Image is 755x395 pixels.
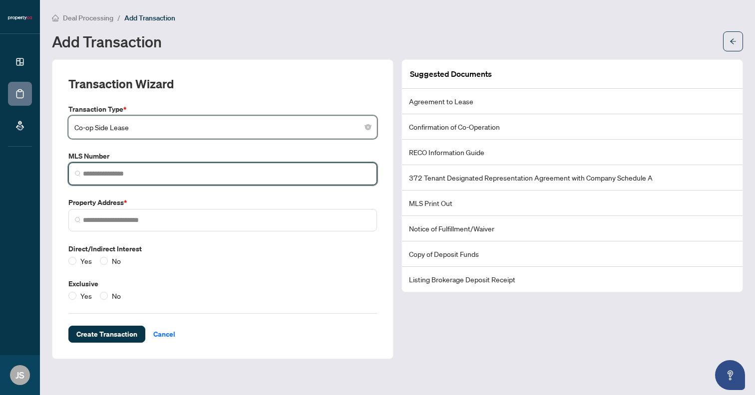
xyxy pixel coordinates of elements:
span: No [108,290,125,301]
label: Exclusive [68,278,377,289]
label: MLS Number [68,151,377,162]
li: 372 Tenant Designated Representation Agreement with Company Schedule A [402,165,743,191]
img: search_icon [75,171,81,177]
span: Yes [76,290,96,301]
span: Deal Processing [63,13,113,22]
img: logo [8,15,32,21]
span: Add Transaction [124,13,175,22]
li: Copy of Deposit Funds [402,241,743,267]
li: RECO Information Guide [402,140,743,165]
li: Agreement to Lease [402,89,743,114]
h2: Transaction Wizard [68,76,174,92]
button: Open asap [715,360,745,390]
img: search_icon [75,217,81,223]
article: Suggested Documents [410,68,492,80]
li: Notice of Fulfillment/Waiver [402,216,743,241]
span: home [52,14,59,21]
button: Cancel [145,326,183,343]
span: Yes [76,255,96,266]
li: MLS Print Out [402,191,743,216]
span: JS [15,368,24,382]
span: No [108,255,125,266]
button: Create Transaction [68,326,145,343]
span: Co-op Side Lease [74,118,371,137]
span: Cancel [153,326,175,342]
label: Direct/Indirect Interest [68,243,377,254]
label: Transaction Type [68,104,377,115]
li: / [117,12,120,23]
span: Create Transaction [76,326,137,342]
span: close-circle [365,124,371,130]
span: arrow-left [730,38,737,45]
label: Property Address [68,197,377,208]
li: Confirmation of Co-Operation [402,114,743,140]
h1: Add Transaction [52,33,162,49]
li: Listing Brokerage Deposit Receipt [402,267,743,292]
